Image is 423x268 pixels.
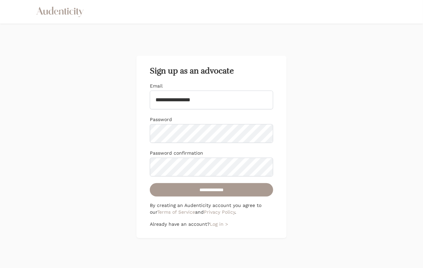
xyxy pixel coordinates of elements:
p: By creating an Audenticity account you agree to our and . [150,202,273,215]
a: Log in > [210,221,228,227]
h2: Sign up as an advocate [150,66,273,76]
label: Email [150,83,163,89]
label: Password [150,117,172,122]
label: Password confirmation [150,150,203,156]
a: Terms of Service [157,209,195,215]
p: Already have an account? [150,221,273,227]
a: Privacy Policy [204,209,235,215]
